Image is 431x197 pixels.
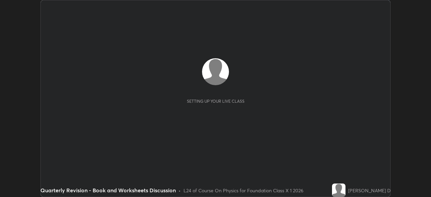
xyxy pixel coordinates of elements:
img: default.png [332,184,345,197]
div: L24 of Course On Physics for Foundation Class X 1 2026 [184,187,303,194]
div: Setting up your live class [187,99,244,104]
img: default.png [202,58,229,85]
div: Quarterly Revision - Book and Worksheets Discussion [40,186,176,194]
div: • [178,187,181,194]
div: [PERSON_NAME] D [348,187,391,194]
